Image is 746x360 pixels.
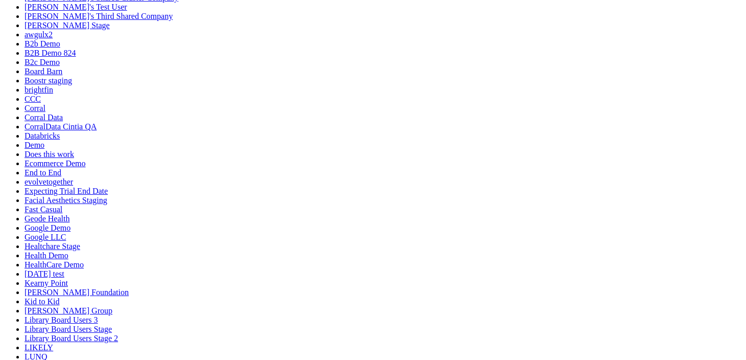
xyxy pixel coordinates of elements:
a: Kid to Kid [25,297,59,306]
a: Corral [25,104,45,112]
a: Library Board Users 3 [25,316,98,324]
a: Library Board Users Stage 2 [25,334,118,343]
a: [PERSON_NAME]'s Test User [25,3,127,11]
a: [PERSON_NAME] Stage [25,21,110,30]
a: HealthCare Demo [25,260,84,269]
a: Databricks [25,131,60,140]
a: evolvetogether [25,177,73,186]
a: [PERSON_NAME] Foundation [25,288,129,297]
a: LIKELY [25,343,53,352]
a: Does this work [25,150,74,159]
a: Geode Health [25,214,69,223]
a: [PERSON_NAME]'s Third Shared Company [25,12,173,20]
a: Ecommerce Demo [25,159,86,168]
a: Board Barn [25,67,62,76]
a: Kearny Point [25,279,68,287]
a: Boostr staging [25,76,72,85]
a: Expecting Trial End Date [25,187,108,195]
a: [PERSON_NAME] Group [25,306,112,315]
a: Library Board Users Stage [25,325,112,333]
a: [DATE] test [25,269,64,278]
a: Facial Aesthetics Staging [25,196,107,205]
a: B2c Demo [25,58,60,66]
a: Demo [25,141,44,149]
a: CorralData Cintia QA [25,122,97,131]
a: Fast Casual [25,205,62,214]
a: B2B Demo 824 [25,49,76,57]
a: awgulx2 [25,30,53,39]
a: End to End [25,168,61,177]
a: Healtchare Stage [25,242,80,251]
a: brightfin [25,85,53,94]
a: Google LLC [25,233,66,241]
a: Google Demo [25,223,71,232]
a: Health Demo [25,251,68,260]
a: CCC [25,95,41,103]
a: B2b Demo [25,39,60,48]
a: Corral Data [25,113,63,122]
